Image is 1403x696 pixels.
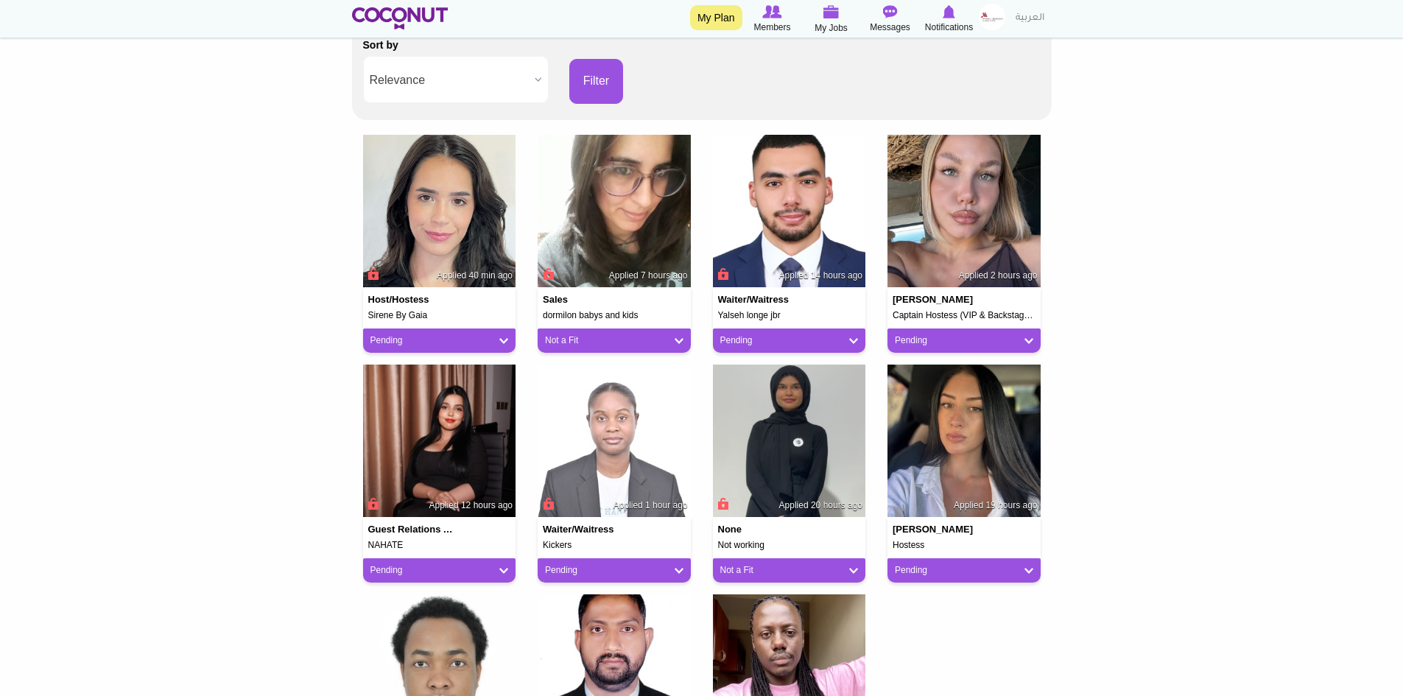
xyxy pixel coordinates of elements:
[352,7,449,29] img: Home
[893,524,978,535] h4: [PERSON_NAME]
[718,295,804,305] h4: Waiter/Waitress
[368,311,511,320] h5: Sirene By Gaia
[543,311,686,320] h5: dormilon babys and kids
[718,311,861,320] h5: Yalseh longe jbr
[543,295,628,305] h4: Sales
[541,267,554,281] span: Connect to Unlock the Profile
[366,496,379,511] span: Connect to Unlock the Profile
[815,21,848,35] span: My Jobs
[718,541,861,550] h5: Not working
[895,334,1033,347] a: Pending
[545,334,683,347] a: Not a Fit
[690,5,742,30] a: My Plan
[720,564,859,577] a: Not a Fit
[943,5,955,18] img: Notifications
[893,295,978,305] h4: [PERSON_NAME]
[545,564,683,577] a: Pending
[887,365,1041,518] img: Ida Bozanovic's picture
[895,564,1033,577] a: Pending
[363,135,516,288] img: Lorrani Julio's picture
[541,496,554,511] span: Connect to Unlock the Profile
[743,4,802,35] a: Browse Members Members
[716,267,729,281] span: Connect to Unlock the Profile
[893,541,1035,550] h5: Hostess
[538,135,691,288] img: marina gonzalez's picture
[920,4,979,35] a: Notifications Notifications
[370,57,529,104] span: Relevance
[368,541,511,550] h5: NAHATÉ
[368,295,454,305] h4: Host/Hostess
[887,135,1041,288] img: Constantina Fyta's picture
[538,365,691,518] img: Ngassam Tankeu Ornella Grace's picture
[366,267,379,281] span: Connect to Unlock the Profile
[713,135,866,288] img: Younes Mdiha's picture
[370,334,509,347] a: Pending
[543,524,628,535] h4: Waiter/Waitress
[718,524,804,535] h4: None
[569,59,624,104] button: Filter
[893,311,1035,320] h5: Captain Hostess (VIP & Backstage Section)
[543,541,686,550] h5: Kickers
[370,564,509,577] a: Pending
[713,365,866,518] img: Memona Khurram's picture
[716,496,729,511] span: Connect to Unlock the Profile
[368,524,454,535] h4: Guest Relations Agent
[720,334,859,347] a: Pending
[883,5,898,18] img: Messages
[861,4,920,35] a: Messages Messages
[802,4,861,35] a: My Jobs My Jobs
[823,5,840,18] img: My Jobs
[363,365,516,518] img: Nahid mahboubi's picture
[753,20,790,35] span: Members
[870,20,910,35] span: Messages
[363,38,398,52] label: Sort by
[925,20,973,35] span: Notifications
[762,5,781,18] img: Browse Members
[1008,4,1052,33] a: العربية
